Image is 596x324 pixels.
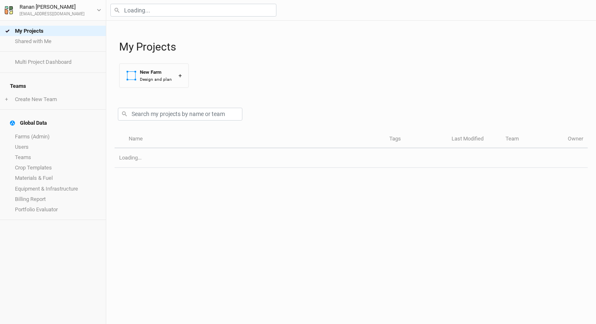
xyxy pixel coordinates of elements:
h1: My Projects [119,41,588,53]
div: + [178,71,182,80]
input: Search my projects by name or team [118,108,242,121]
th: Owner [563,131,588,148]
div: Ranan [PERSON_NAME] [20,3,85,11]
div: Global Data [10,120,47,126]
td: Loading... [115,148,588,168]
button: Ranan [PERSON_NAME][EMAIL_ADDRESS][DOMAIN_NAME] [4,2,102,17]
div: New Farm [140,69,172,76]
div: [EMAIL_ADDRESS][DOMAIN_NAME] [20,11,85,17]
input: Loading... [110,4,276,17]
th: Name [124,131,384,148]
div: Design and plan [140,76,172,82]
h4: Teams [5,78,101,94]
span: + [5,96,8,103]
th: Team [501,131,563,148]
button: New FarmDesign and plan+ [119,63,189,88]
th: Last Modified [447,131,501,148]
th: Tags [385,131,447,148]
